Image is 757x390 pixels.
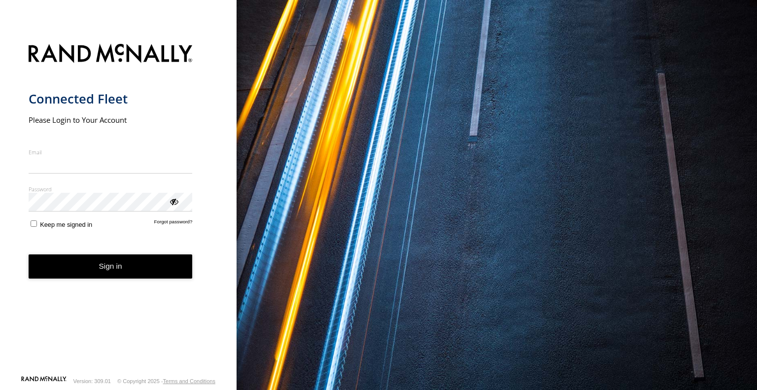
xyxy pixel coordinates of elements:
[29,148,193,156] label: Email
[29,185,193,193] label: Password
[163,378,215,384] a: Terms and Conditions
[21,376,67,386] a: Visit our Website
[29,38,208,375] form: main
[29,115,193,125] h2: Please Login to Your Account
[40,221,92,228] span: Keep me signed in
[29,91,193,107] h1: Connected Fleet
[29,42,193,67] img: Rand McNally
[169,196,178,206] div: ViewPassword
[154,219,193,228] a: Forgot password?
[117,378,215,384] div: © Copyright 2025 -
[29,254,193,279] button: Sign in
[73,378,111,384] div: Version: 309.01
[31,220,37,227] input: Keep me signed in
